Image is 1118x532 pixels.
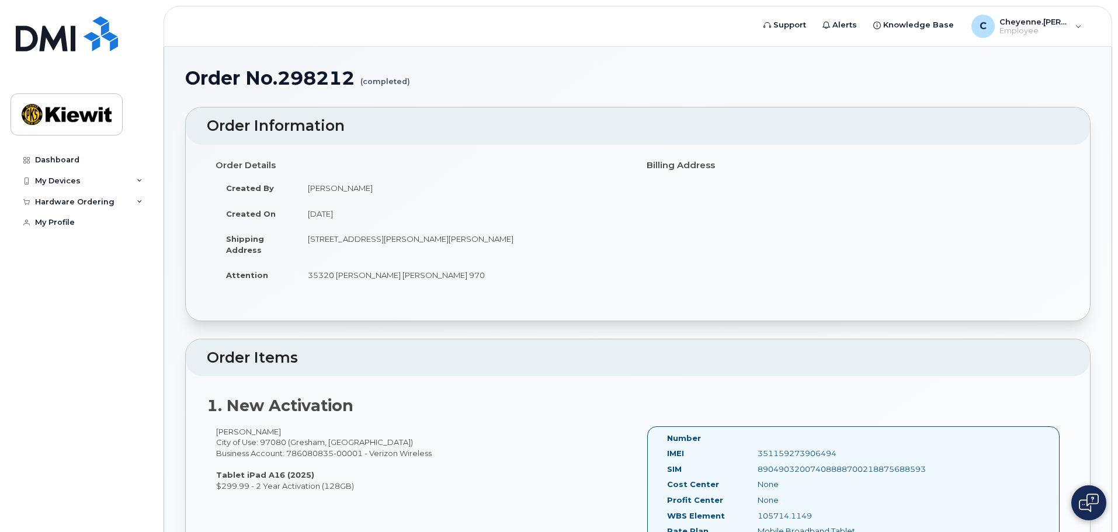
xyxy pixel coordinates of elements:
[297,201,629,227] td: [DATE]
[216,161,629,171] h4: Order Details
[226,183,274,193] strong: Created By
[667,479,719,490] label: Cost Center
[297,226,629,262] td: [STREET_ADDRESS][PERSON_NAME][PERSON_NAME]
[667,495,723,506] label: Profit Center
[1079,493,1099,512] img: Open chat
[297,175,629,201] td: [PERSON_NAME]
[647,161,1060,171] h4: Billing Address
[667,510,725,521] label: WBS Element
[749,479,876,490] div: None
[207,350,1069,366] h2: Order Items
[667,464,682,475] label: SIM
[216,470,314,479] strong: Tablet iPad A16 (2025)
[297,262,629,288] td: 35320 [PERSON_NAME] [PERSON_NAME] 970
[226,270,268,280] strong: Attention
[667,433,701,444] label: Number
[749,448,876,459] div: 351159273906494
[207,426,638,491] div: [PERSON_NAME] City of Use: 97080 (Gresham, [GEOGRAPHIC_DATA]) Business Account: 786080835-00001 -...
[226,209,276,218] strong: Created On
[749,495,876,506] div: None
[749,464,876,475] div: 89049032007408888700218875688593
[207,118,1069,134] h2: Order Information
[226,234,264,255] strong: Shipping Address
[185,68,1091,88] h1: Order No.298212
[749,510,876,521] div: 105714.1149
[667,448,684,459] label: IMEI
[360,68,410,86] small: (completed)
[207,396,353,415] strong: 1. New Activation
